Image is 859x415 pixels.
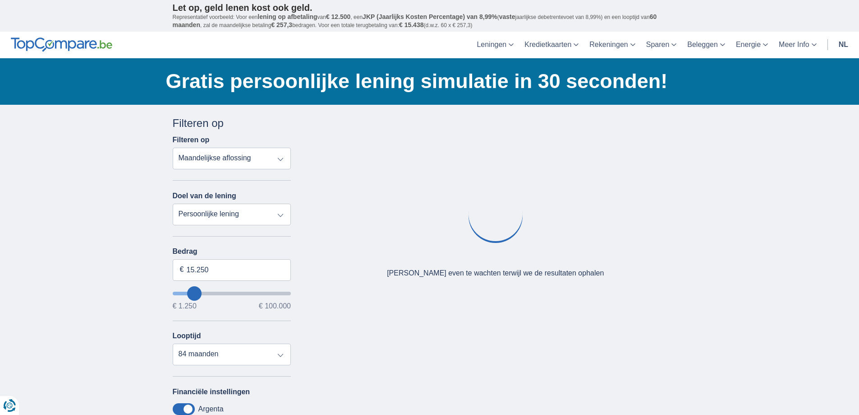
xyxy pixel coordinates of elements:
[499,13,515,20] span: vaste
[471,32,519,58] a: Leningen
[198,405,224,413] label: Argenta
[173,292,291,295] input: wantToBorrow
[730,32,773,58] a: Energie
[773,32,822,58] a: Meer Info
[166,67,687,95] h1: Gratis persoonlijke lening simulatie in 30 seconden!
[11,37,112,52] img: TopCompare
[399,21,424,28] span: € 15.438
[363,13,497,20] span: JKP (Jaarlijks Kosten Percentage) van 8,99%
[257,13,317,20] span: lening op afbetaling
[173,13,687,29] p: Representatief voorbeeld: Voor een van , een ( jaarlijkse debetrentevoet van 8,99%) en een loopti...
[173,247,291,256] label: Bedrag
[173,192,236,200] label: Doel van de lening
[682,32,730,58] a: Beleggen
[387,268,604,279] div: [PERSON_NAME] even te wachten terwijl we de resultaten ophalen
[173,116,291,131] div: Filteren op
[519,32,584,58] a: Kredietkaarten
[173,13,657,28] span: 60 maanden
[173,332,201,340] label: Looptijd
[271,21,292,28] span: € 257,3
[833,32,854,58] a: nl
[173,303,197,310] span: € 1.250
[584,32,640,58] a: Rekeningen
[641,32,682,58] a: Sparen
[173,136,210,144] label: Filteren op
[259,303,291,310] span: € 100.000
[173,388,250,396] label: Financiële instellingen
[326,13,351,20] span: € 12.500
[173,2,687,13] p: Let op, geld lenen kost ook geld.
[180,265,184,275] span: €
